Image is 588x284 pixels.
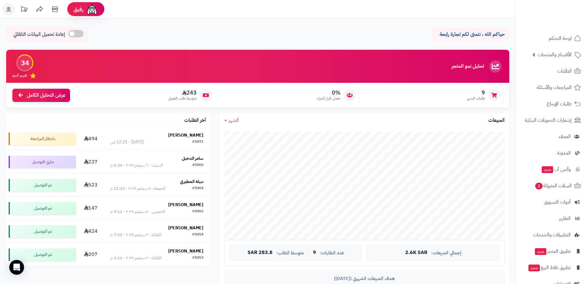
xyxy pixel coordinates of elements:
td: 237 [78,150,103,173]
a: لوحة التحكم [519,31,584,46]
div: جاري التوصيل [9,156,76,168]
h3: آخر الطلبات [184,118,206,123]
span: لوحة التحكم [549,34,572,43]
div: #1053 [192,255,203,261]
span: 243 [168,89,197,96]
td: 147 [78,197,103,220]
div: الخميس - ٤ سبتمبر ٢٠٢٥ - 9:12 م [110,209,165,215]
span: جديد [535,248,546,255]
a: إشعارات التحويلات البنكية [519,113,584,128]
strong: [PERSON_NAME] [168,248,203,254]
div: #1064 [192,185,203,192]
a: الشهر [224,117,239,124]
a: وآتس آبجديد [519,162,584,177]
div: #1054 [192,232,203,238]
h3: المبيعات [488,118,505,123]
a: التقارير [519,211,584,226]
td: 494 [78,127,103,150]
a: التطبيقات والخدمات [519,227,584,242]
span: أدوات التسويق [544,198,571,206]
span: متوسط طلب العميل [168,96,197,101]
span: جديد [528,265,540,271]
span: إعادة تحميل البيانات التلقائي [13,31,65,38]
span: الأقسام والمنتجات [538,50,572,59]
a: أدوات التسويق [519,195,584,210]
div: #1072 [192,139,203,145]
span: 2.6K SAR [405,250,427,256]
span: 283.8 SAR [248,250,273,256]
span: معدل تكرار الشراء [317,96,340,101]
a: المدونة [519,146,584,160]
span: الطلبات [557,67,572,75]
div: تم التوصيل [9,179,76,191]
a: العملاء [519,129,584,144]
div: الثلاثاء - ٢ سبتمبر ٢٠٢٥ - 7:50 م [110,232,161,238]
span: 0% [317,89,340,96]
div: السبت - ٦ سبتمبر ٢٠٢٥ - 6:34 م [110,162,163,168]
span: رفيق [73,6,83,13]
a: تطبيق نقاط البيعجديد [519,260,584,275]
span: 9 [467,89,485,96]
span: عرض التحليل الكامل [27,92,65,99]
span: جديد [542,166,553,173]
div: Open Intercom Messenger [9,260,24,275]
a: عرض التحليل الكامل [12,89,70,102]
strong: [PERSON_NAME] [168,132,203,138]
span: إجمالي المبيعات: [431,250,461,256]
span: العملاء [559,132,571,141]
div: هدف المبيعات الشهري ([DATE]) [229,275,500,282]
strong: [PERSON_NAME] [168,201,203,208]
strong: نبيلة المطيري [180,178,203,185]
div: بانتظار المراجعة [9,133,76,145]
span: | [308,250,309,255]
span: التطبيقات والخدمات [533,231,571,239]
div: تم التوصيل [9,248,76,261]
a: طلبات الإرجاع [519,96,584,111]
span: تقييم النمو [12,73,27,78]
a: الطلبات [519,64,584,78]
span: طلبات الشهر [467,96,485,101]
a: السلات المتروكة2 [519,178,584,193]
span: تطبيق نقاط البيع [528,263,571,272]
strong: [PERSON_NAME] [168,225,203,231]
span: طلبات الإرجاع [547,100,572,108]
td: 523 [78,174,103,197]
span: وآتس آب [541,165,571,174]
span: تطبيق المتجر [534,247,571,256]
div: تم التوصيل [9,225,76,238]
div: #1062 [192,209,203,215]
strong: سامر الدخيل [182,155,203,162]
span: متوسط الطلب: [276,250,304,256]
span: التقارير [559,214,571,223]
h3: تحليل نمو المتجر [452,64,484,69]
span: 9 [313,250,316,256]
div: تم التوصيل [9,202,76,214]
span: المراجعات والأسئلة [537,83,572,92]
a: تحديثات المنصة [16,3,32,17]
span: الشهر [229,117,239,124]
div: [DATE] - 12:21 ص [110,139,144,145]
span: إشعارات التحويلات البنكية [525,116,572,125]
img: ai-face.png [86,3,98,15]
span: السلات المتروكة [535,181,572,190]
a: تطبيق المتجرجديد [519,244,584,259]
div: الجمعة - ٥ سبتمبر ٢٠٢٥ - 11:32 م [110,185,165,192]
td: 424 [78,220,103,243]
p: حياكم الله ، نتمنى لكم تجارة رابحة [437,31,505,38]
div: الثلاثاء - ٢ سبتمبر ٢٠٢٥ - 3:22 م [110,255,161,261]
span: المدونة [557,149,571,157]
a: المراجعات والأسئلة [519,80,584,95]
span: عدد الطلبات: [320,250,344,256]
div: #1065 [192,162,203,168]
td: 207 [78,243,103,266]
span: 2 [535,183,543,189]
